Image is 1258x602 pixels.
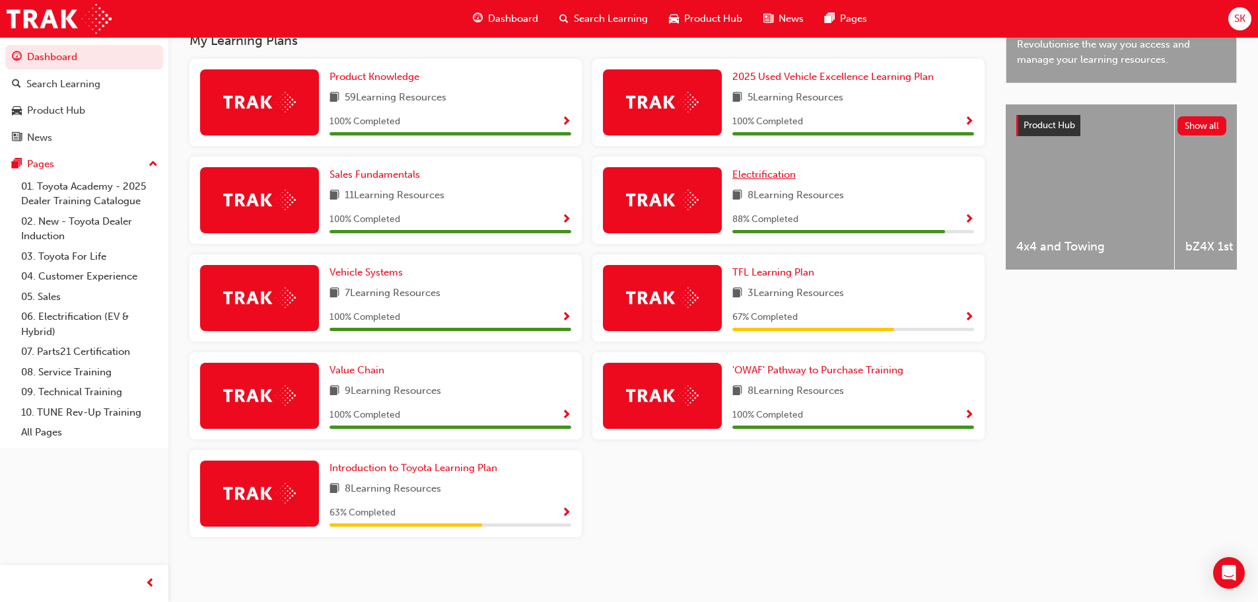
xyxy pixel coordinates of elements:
span: 11 Learning Resources [345,188,444,204]
div: Product Hub [27,103,85,118]
a: Product Hub [5,98,163,123]
span: Revolutionise the way you access and manage your learning resources. [1017,37,1226,67]
span: Electrification [732,169,796,180]
a: 06. Electrification (EV & Hybrid) [16,307,163,342]
div: Pages [27,157,54,172]
a: news-iconNews [753,5,814,32]
span: car-icon [12,105,22,117]
span: Show Progress [561,214,571,226]
span: 59 Learning Resources [345,90,446,106]
span: 63 % Completed [330,506,396,521]
img: Trak [223,190,296,210]
span: 100 % Completed [330,114,400,130]
a: Product Knowledge [330,69,425,85]
a: 01. Toyota Academy - 2025 Dealer Training Catalogue [16,176,163,211]
span: 2025 Used Vehicle Excellence Learning Plan [732,71,934,83]
span: book-icon [732,285,742,302]
a: 2025 Used Vehicle Excellence Learning Plan [732,69,939,85]
span: Vehicle Systems [330,266,403,278]
span: 100 % Completed [732,408,803,423]
span: SK [1234,11,1245,26]
a: 08. Service Training [16,362,163,383]
span: Sales Fundamentals [330,169,420,180]
button: Pages [5,152,163,176]
button: Show Progress [964,407,974,424]
span: 88 % Completed [732,212,798,227]
a: Product HubShow all [1016,115,1226,136]
span: search-icon [559,11,569,27]
span: guage-icon [12,52,22,63]
span: Value Chain [330,364,384,376]
button: Show all [1177,116,1227,135]
span: book-icon [330,285,339,302]
span: Pages [840,11,867,26]
span: 8 Learning Resources [345,481,441,498]
span: news-icon [763,11,773,27]
a: 05. Sales [16,287,163,307]
a: Search Learning [5,72,163,96]
span: prev-icon [145,576,155,592]
a: Dashboard [5,45,163,69]
span: 8 Learning Resources [748,383,844,400]
img: Trak [223,385,296,406]
span: news-icon [12,132,22,144]
span: 3 Learning Resources [748,285,844,302]
h3: My Learning Plans [190,33,985,48]
span: 100 % Completed [330,212,400,227]
span: book-icon [732,383,742,400]
a: News [5,126,163,150]
button: Show Progress [964,114,974,130]
span: Search Learning [574,11,648,26]
button: Show Progress [561,114,571,130]
div: News [27,130,52,145]
img: Trak [223,287,296,308]
button: Show Progress [964,309,974,326]
a: 4x4 and Towing [1006,104,1174,270]
a: 04. Customer Experience [16,266,163,287]
a: 07. Parts21 Certification [16,342,163,362]
a: guage-iconDashboard [462,5,549,32]
div: Search Learning [26,77,100,92]
span: search-icon [12,79,21,91]
span: book-icon [732,90,742,106]
span: Show Progress [561,508,571,519]
span: 100 % Completed [330,310,400,325]
a: Vehicle Systems [330,265,408,280]
button: Show Progress [964,211,974,228]
span: Show Progress [964,116,974,128]
button: SK [1228,7,1251,30]
span: book-icon [330,481,339,498]
span: Show Progress [964,410,974,422]
a: 'OWAF' Pathway to Purchase Training [732,363,909,378]
span: 9 Learning Resources [345,383,441,400]
a: 10. TUNE Rev-Up Training [16,402,163,423]
button: Show Progress [561,407,571,424]
span: book-icon [330,188,339,204]
button: DashboardSearch LearningProduct HubNews [5,42,163,152]
span: 'OWAF' Pathway to Purchase Training [732,364,903,376]
img: Trak [223,483,296,504]
img: Trak [223,92,296,112]
span: 4x4 and Towing [1016,239,1164,254]
a: All Pages [16,422,163,443]
img: Trak [626,287,699,308]
span: 100 % Completed [732,114,803,130]
span: Product Hub [1024,120,1075,131]
span: guage-icon [473,11,483,27]
span: Show Progress [561,116,571,128]
img: Trak [7,4,112,34]
a: 03. Toyota For Life [16,246,163,267]
a: pages-iconPages [814,5,878,32]
span: 100 % Completed [330,408,400,423]
a: 09. Technical Training [16,382,163,402]
span: News [779,11,804,26]
div: Open Intercom Messenger [1213,557,1245,589]
span: Show Progress [561,410,571,422]
span: Show Progress [561,312,571,324]
a: car-iconProduct Hub [658,5,753,32]
span: book-icon [330,90,339,106]
img: Trak [626,385,699,406]
span: up-icon [149,156,158,173]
